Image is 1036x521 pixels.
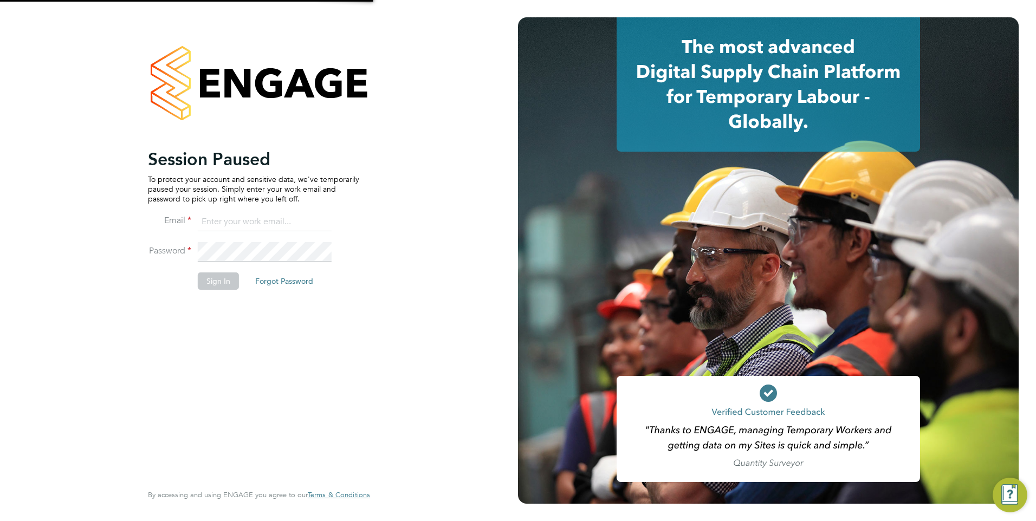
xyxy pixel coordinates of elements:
button: Sign In [198,272,239,290]
label: Email [148,215,191,226]
p: To protect your account and sensitive data, we've temporarily paused your session. Simply enter y... [148,174,359,204]
a: Terms & Conditions [308,491,370,499]
h2: Session Paused [148,148,359,170]
span: By accessing and using ENGAGE you agree to our [148,490,370,499]
button: Engage Resource Center [993,478,1027,512]
span: Terms & Conditions [308,490,370,499]
label: Password [148,245,191,257]
button: Forgot Password [247,272,322,290]
input: Enter your work email... [198,212,332,232]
